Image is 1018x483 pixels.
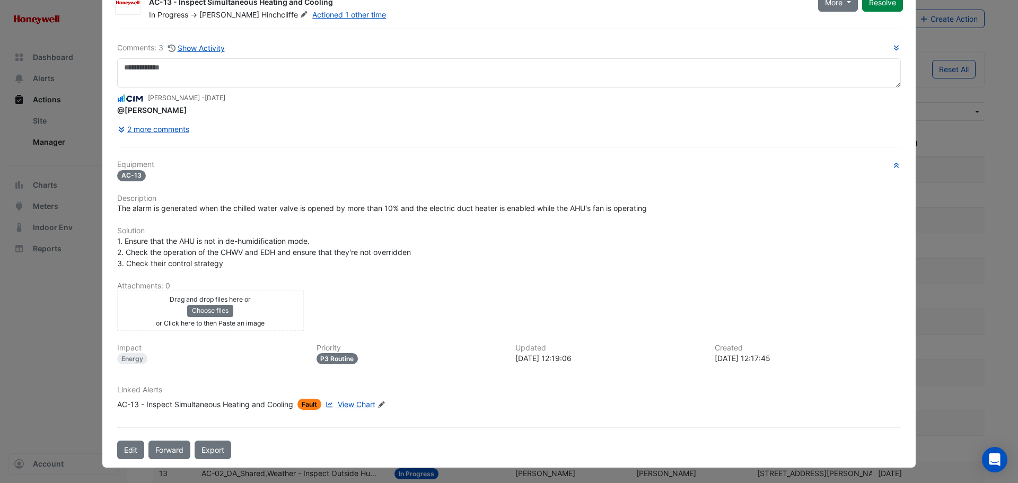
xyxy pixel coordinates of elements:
h6: Updated [515,344,702,353]
h6: Priority [317,344,503,353]
h6: Impact [117,344,304,353]
a: Actioned 1 other time [312,10,386,19]
small: or Click here to then Paste an image [156,319,265,327]
div: P3 Routine [317,353,358,364]
div: Energy [117,353,147,364]
a: Export [195,441,231,459]
div: Open Intercom Messenger [982,447,1007,472]
fa-icon: Edit Linked Alerts [378,401,385,409]
span: View Chart [338,400,375,409]
h6: Description [117,194,901,203]
span: Fault [297,399,321,410]
small: Drag and drop files here or [170,295,251,303]
img: CIM [117,93,144,104]
button: Show Activity [168,42,225,54]
small: [PERSON_NAME] - [148,93,225,103]
div: Comments: 3 [117,42,225,54]
span: 1. Ensure that the AHU is not in de-humidification mode. 2. Check the operation of the CHWV and E... [117,236,411,268]
span: The alarm is generated when the chilled water valve is opened by more than 10% and the electric d... [117,204,647,213]
h6: Created [715,344,901,353]
h6: Attachments: 0 [117,282,901,291]
div: [DATE] 12:19:06 [515,353,702,364]
button: Forward [148,441,190,459]
button: Choose files [187,305,233,317]
h6: Equipment [117,160,901,169]
span: -> [190,10,197,19]
h6: Linked Alerts [117,385,901,394]
a: View Chart [323,399,375,410]
h6: Solution [117,226,901,235]
button: Edit [117,441,144,459]
span: Hinchcliffe [261,10,310,20]
span: In Progress [149,10,188,19]
span: [PERSON_NAME] [199,10,259,19]
span: AC-13 [117,170,146,181]
span: 2025-10-01 12:19:06 [205,94,225,102]
div: [DATE] 12:17:45 [715,353,901,364]
span: dave.stevens2@charterhallaccess.com.au [CBRE Charter Hall QLD] [117,106,187,115]
button: 2 more comments [117,120,190,138]
div: AC-13 - Inspect Simultaneous Heating and Cooling [117,399,293,410]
